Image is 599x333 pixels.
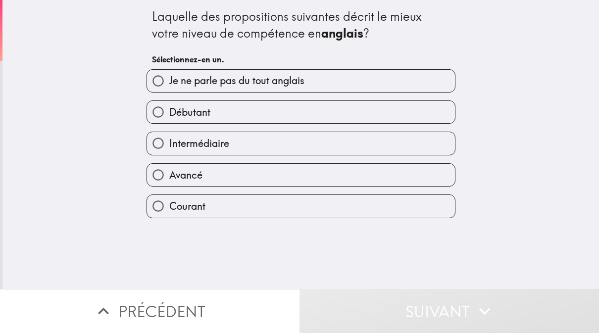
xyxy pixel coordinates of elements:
h6: Sélectionnez-en un. [152,54,450,65]
span: Débutant [169,105,210,119]
span: Intermédiaire [169,137,229,150]
button: Suivant [299,289,599,333]
button: Courant [147,195,455,217]
button: Avancé [147,164,455,186]
b: anglais [321,26,363,41]
button: Je ne parle pas du tout anglais [147,70,455,92]
button: Débutant [147,101,455,123]
button: Intermédiaire [147,132,455,154]
span: Courant [169,199,205,213]
div: Laquelle des propositions suivantes décrit le mieux votre niveau de compétence en ? [152,8,450,42]
span: Je ne parle pas du tout anglais [169,74,304,88]
span: Avancé [169,168,202,182]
